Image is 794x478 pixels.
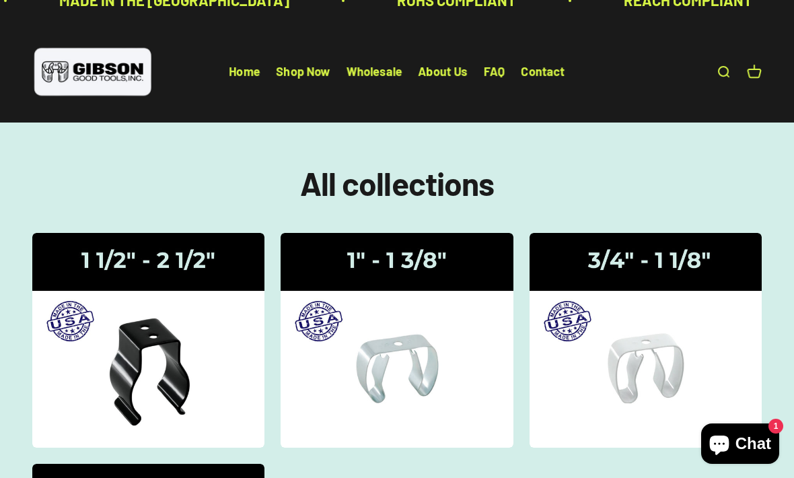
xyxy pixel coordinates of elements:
inbox-online-store-chat: Shopify online store chat [697,423,783,467]
a: About Us [419,65,468,79]
h1: All collections [32,166,762,201]
a: Home [229,65,260,79]
a: Shop Now [277,65,330,79]
a: FAQ [484,65,505,79]
img: Gibson gripper clips one and a half inch to two and a half inches [32,233,264,448]
a: Wholesale [347,65,402,79]
img: Gripper Clips | 1" - 1 3/8" [281,233,513,448]
img: Gripper Clips | 3/4" - 1 1/8" [530,233,762,448]
a: Contact [521,65,565,79]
